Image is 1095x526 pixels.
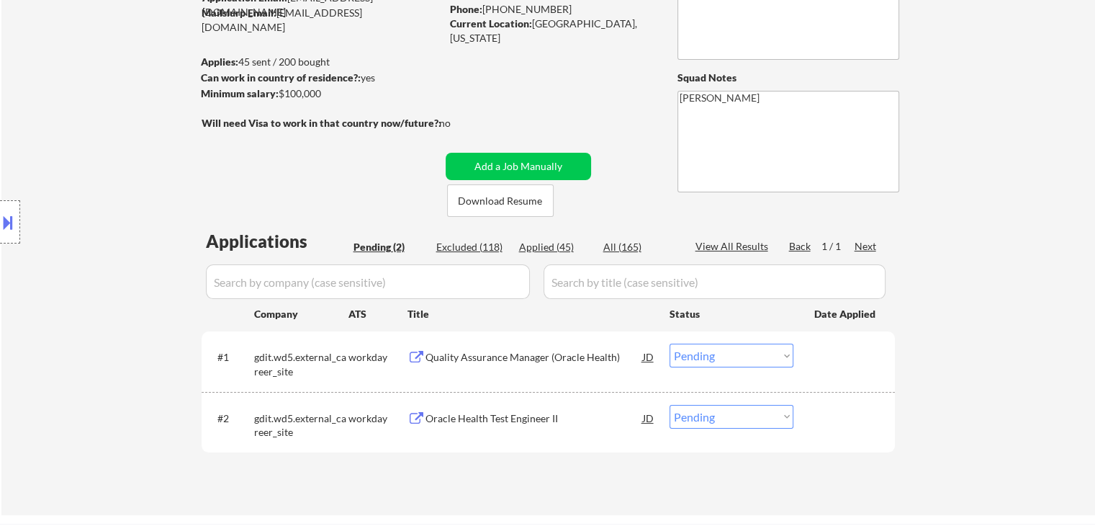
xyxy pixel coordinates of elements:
[254,411,348,440] div: gdit.wd5.external_career_site
[407,307,656,321] div: Title
[855,239,878,254] div: Next
[425,350,643,365] div: Quality Assurance Manager (Oracle Health)
[206,233,348,250] div: Applications
[348,350,407,365] div: workday
[677,71,899,85] div: Squad Notes
[641,405,656,431] div: JD
[519,240,591,254] div: Applied (45)
[348,411,407,426] div: workday
[206,264,530,299] input: Search by company (case sensitive)
[446,153,591,180] button: Add a Job Manually
[202,6,276,19] strong: Mailslurp Email:
[450,3,482,15] strong: Phone:
[814,307,878,321] div: Date Applied
[202,117,441,129] strong: Will need Visa to work in that country now/future?:
[603,240,675,254] div: All (165)
[217,411,243,426] div: #2
[254,307,348,321] div: Company
[436,240,508,254] div: Excluded (118)
[670,300,793,326] div: Status
[821,239,855,254] div: 1 / 1
[201,87,279,99] strong: Minimum salary:
[254,350,348,378] div: gdit.wd5.external_career_site
[348,307,407,321] div: ATS
[353,240,425,254] div: Pending (2)
[201,55,238,68] strong: Applies:
[201,86,441,101] div: $100,000
[450,17,654,45] div: [GEOGRAPHIC_DATA], [US_STATE]
[641,344,656,370] div: JD
[201,71,361,84] strong: Can work in country of residence?:
[789,239,812,254] div: Back
[217,350,243,365] div: #1
[544,264,886,299] input: Search by title (case sensitive)
[439,116,480,130] div: no
[447,184,554,217] button: Download Resume
[425,411,643,426] div: Oracle Health Test Engineer II
[202,6,441,34] div: [EMAIL_ADDRESS][DOMAIN_NAME]
[450,17,532,30] strong: Current Location:
[201,55,441,69] div: 45 sent / 200 bought
[695,239,772,254] div: View All Results
[201,71,436,85] div: yes
[450,2,654,17] div: [PHONE_NUMBER]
